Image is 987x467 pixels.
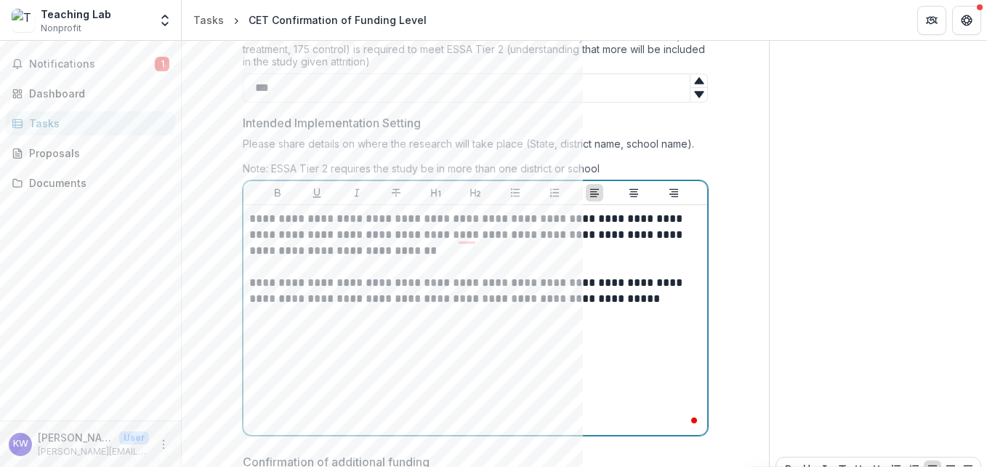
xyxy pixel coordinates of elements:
a: Proposals [6,141,175,165]
a: Tasks [6,111,175,135]
button: Underline [308,184,326,201]
div: Kyle Williams [13,439,28,449]
a: Documents [6,171,175,195]
button: Italicize [348,184,366,201]
div: Please indicate the total number of students to be included in the study. A minimum of 350 (175 t... [243,31,708,73]
div: Dashboard [29,86,164,101]
div: CET Confirmation of Funding Level [249,12,427,28]
button: Align Right [665,184,682,201]
button: Get Help [952,6,981,35]
button: Notifications1 [6,52,175,76]
span: Nonprofit [41,22,81,35]
p: [PERSON_NAME][EMAIL_ADDRESS][PERSON_NAME][DOMAIN_NAME] [38,445,149,458]
p: User [119,431,149,444]
div: Tasks [29,116,164,131]
p: [PERSON_NAME] [38,430,113,445]
div: Documents [29,175,164,191]
button: Align Center [625,184,642,201]
span: Notifications [29,58,155,71]
button: Open entity switcher [155,6,175,35]
img: Teaching Lab [12,9,35,32]
button: Ordered List [546,184,563,201]
div: To enrich screen reader interactions, please activate Accessibility in Grammarly extension settings [249,211,701,429]
button: Heading 2 [467,184,484,201]
button: More [155,436,172,453]
button: Bold [269,184,286,201]
p: Intended Implementation Setting [243,114,421,132]
span: 1 [155,57,169,71]
button: Align Left [586,184,603,201]
div: Please share details on where the research will take place (State, district name, school name). N... [243,137,708,180]
div: Proposals [29,145,164,161]
button: Heading 1 [427,184,445,201]
nav: breadcrumb [188,9,432,31]
button: Bullet List [507,184,524,201]
a: Tasks [188,9,230,31]
div: Tasks [193,12,224,28]
button: Strike [387,184,405,201]
div: Teaching Lab [41,7,111,22]
button: Partners [917,6,946,35]
a: Dashboard [6,81,175,105]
